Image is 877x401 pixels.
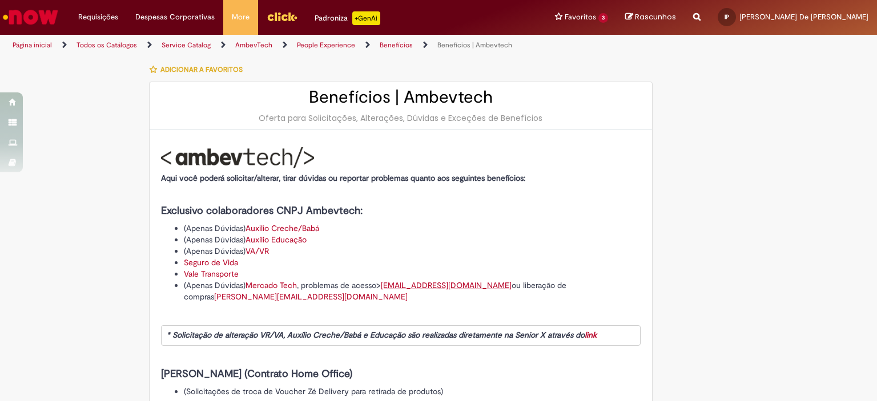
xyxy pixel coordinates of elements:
button: Adicionar a Favoritos [149,58,249,82]
strong: Aqui você poderá solicitar/alterar, tirar dúvidas ou reportar problemas quanto aos seguintes bene... [161,173,525,183]
a: Página inicial [13,40,52,50]
li: (Apenas Dúvidas) , problemas de acesso> ou liberação de compras [184,280,641,302]
li: (Apenas Dúvidas) [184,245,641,257]
a: Benefícios | Ambevtech [437,40,512,50]
img: click_logo_yellow_360x200.png [267,8,297,25]
li: (Apenas Dúvidas) [184,222,641,234]
a: Auxílio Educação [246,234,307,245]
a: Todos os Catálogos [77,40,137,50]
span: Rascunhos [635,11,676,22]
a: Mercado Tech [246,280,297,290]
span: Requisições [78,11,118,23]
a: [PERSON_NAME][EMAIL_ADDRESS][DOMAIN_NAME] [214,291,408,302]
a: Service Catalog [162,40,211,50]
a: Seguro de Vida [184,257,238,268]
a: Auxilio Creche/Babá [246,223,319,233]
span: Favoritos [565,11,596,23]
ul: Trilhas de página [9,35,576,56]
div: Padroniza [315,11,380,25]
strong: [PERSON_NAME] (Contrato Home Office) [161,367,352,380]
a: Benefícios [380,40,413,50]
a: [EMAIL_ADDRESS][DOMAIN_NAME] [381,280,512,290]
a: link [585,330,597,340]
li: (Apenas Dúvidas) [184,234,641,245]
span: [PERSON_NAME] De [PERSON_NAME] [739,12,868,22]
h2: Benefícios | Ambevtech [161,88,641,107]
a: People Experience [297,40,355,50]
span: Despesas Corporativas [135,11,215,23]
span: IP [725,13,729,21]
a: Vale Transporte [184,269,239,279]
span: 3 [598,13,608,23]
a: Rascunhos [625,12,676,23]
span: Adicionar a Favoritos [160,65,243,74]
a: VA/VR [246,246,269,256]
div: Oferta para Solicitações, Alterações, Dúvidas e Exceções de Benefícios [161,112,641,124]
strong: Exclusivo colaboradores CNPJ Ambevtech: [161,204,363,217]
p: +GenAi [352,11,380,25]
img: ServiceNow [1,6,60,29]
span: More [232,11,250,23]
li: (Solicitações de troca de Voucher Zé Delivery para retirada de produtos) [184,386,641,397]
a: AmbevTech [235,40,272,50]
em: * Solicitação de alteração VR/VA, Auxílio Creche/Babá e Educação são realizadas diretamente na Se... [167,330,597,340]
